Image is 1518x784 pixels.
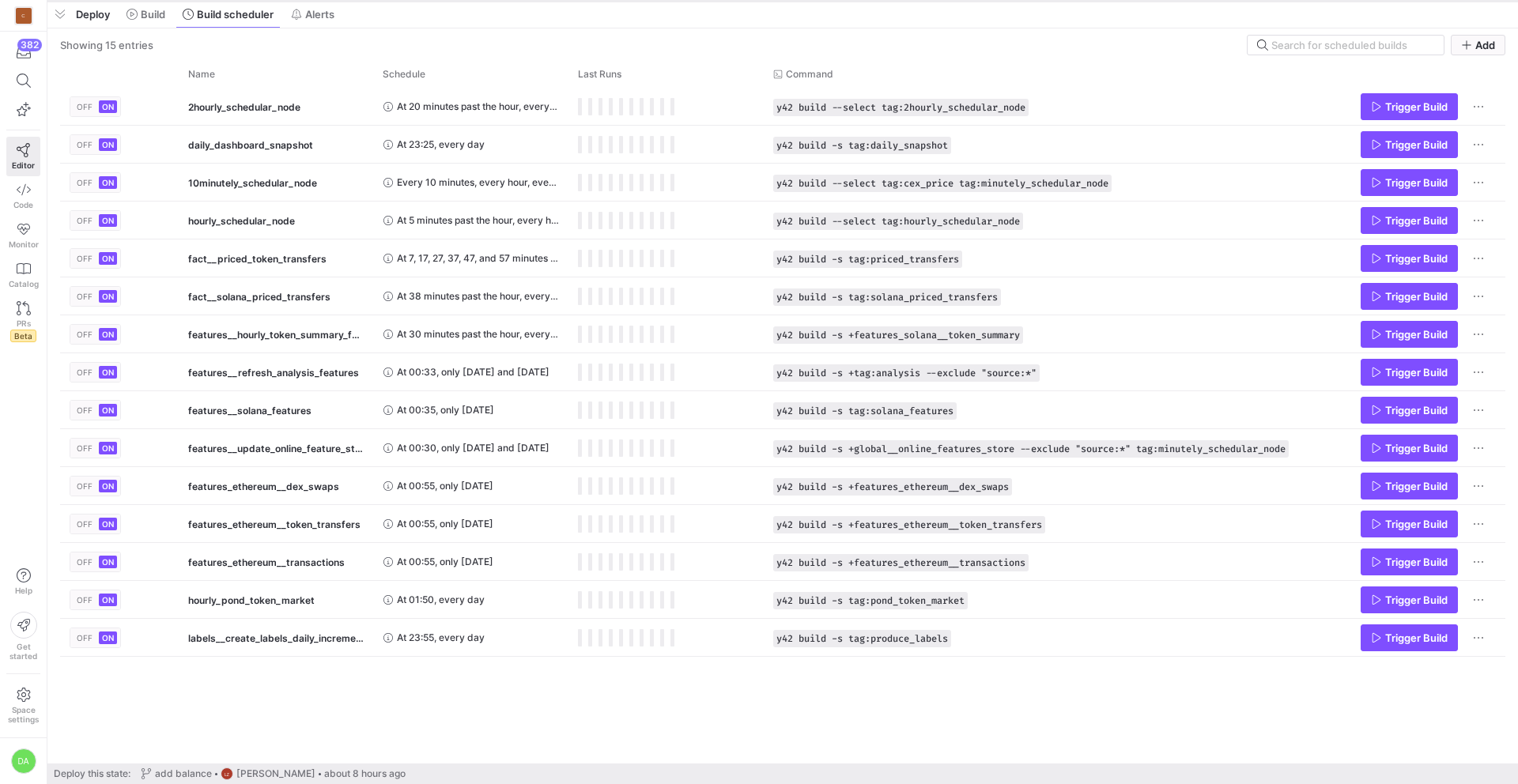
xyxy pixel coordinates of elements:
span: Beta [10,330,36,342]
button: Add [1451,35,1505,55]
span: Build [141,8,165,21]
button: Alerts [284,1,342,28]
span: features_ethereum__token_transfers [188,506,361,543]
button: Build scheduler [176,1,281,28]
a: Editor [6,137,40,176]
span: y42 build -s +features_ethereum__token_transfers [776,519,1042,530]
span: Every 10 minutes, every hour, every day [397,164,559,201]
input: Search for scheduled builds [1271,39,1434,51]
span: Trigger Build [1385,176,1448,189]
span: At 00:30, only [DATE] and [DATE] [397,429,549,466]
span: Trigger Build [1385,442,1448,454]
span: At 5 minutes past the hour, every hour, every day [397,202,559,239]
span: Schedule [383,69,425,80]
span: At 01:50, every day [397,581,485,618]
div: C [16,8,32,24]
button: Getstarted [6,605,40,667]
span: add balance [155,768,212,779]
span: OFF [77,367,93,377]
span: Code [13,200,33,209]
span: Trigger Build [1385,138,1448,151]
span: ON [102,292,114,301]
div: Press SPACE to select this row. [60,164,1505,202]
button: Trigger Build [1361,207,1458,234]
div: Press SPACE to select this row. [60,353,1505,391]
button: Trigger Build [1361,359,1458,386]
span: OFF [77,330,93,339]
a: Monitor [6,216,40,255]
button: Build [119,1,172,28]
span: Editor [12,160,35,170]
span: ON [102,405,114,415]
button: add balanceLZ[PERSON_NAME]about 8 hours ago [137,763,410,784]
span: y42 build --select tag:2hourly_schedular_node [776,102,1025,113]
div: Press SPACE to select this row. [60,581,1505,619]
span: Trigger Build [1385,328,1448,341]
button: Trigger Build [1361,511,1458,537]
span: Trigger Build [1385,631,1448,644]
span: ON [102,519,114,529]
span: OFF [77,633,93,643]
div: Press SPACE to select this row. [60,315,1505,353]
span: 10minutely_schedular_node [188,164,317,202]
span: ON [102,102,114,111]
span: Alerts [305,8,334,21]
span: y42 build -s tag:solana_features [776,405,953,416]
span: At 38 minutes past the hour, every hour, every day [397,277,559,315]
span: OFF [77,178,93,187]
span: Deploy [76,8,110,21]
span: Deploy this state: [54,768,130,779]
span: OFF [77,557,93,567]
span: features_ethereum__transactions [188,544,345,581]
span: fact__priced_token_transfers [188,240,327,277]
span: OFF [77,481,93,491]
span: At 00:55, only [DATE] [397,505,493,542]
a: Catalog [6,255,40,295]
span: Monitor [9,239,39,249]
span: features__hourly_token_summary_features [188,316,364,353]
button: Trigger Build [1361,473,1458,499]
span: features__solana_features [188,392,312,429]
button: Trigger Build [1361,586,1458,613]
button: Trigger Build [1361,245,1458,272]
div: LZ [221,767,233,780]
div: Press SPACE to select this row. [60,88,1505,126]
span: Get started [9,642,37,661]
span: ON [102,633,114,643]
button: Trigger Build [1361,131,1458,158]
span: Build scheduler [197,8,274,21]
a: Spacesettings [6,680,40,731]
span: Command [786,69,833,80]
span: y42 build -s +features_solana__token_summary [776,330,1020,341]
span: 2hourly_schedular_node [188,89,300,126]
span: Name [188,69,215,80]
span: hourly_pond_token_market [188,582,315,619]
button: 382 [6,38,40,66]
span: At 00:35, only [DATE] [397,391,494,428]
span: Last Runs [578,69,621,80]
div: Press SPACE to select this row. [60,239,1505,277]
span: Trigger Build [1385,518,1448,530]
span: ON [102,481,114,491]
button: Help [6,561,40,602]
span: ON [102,140,114,149]
span: At 23:55, every day [397,619,485,656]
span: Trigger Build [1385,100,1448,113]
span: y42 build -s +features_ethereum__transactions [776,557,1025,568]
span: fact__solana_priced_transfers [188,278,330,315]
span: [PERSON_NAME] [236,768,315,779]
span: ON [102,330,114,339]
span: At 00:33, only [DATE] and [DATE] [397,353,549,390]
span: labels__create_labels_daily_incremental [188,620,364,657]
span: y42 build -s tag:daily_snapshot [776,140,948,151]
span: Trigger Build [1385,594,1448,606]
div: Press SPACE to select this row. [60,277,1505,315]
span: OFF [77,405,93,415]
div: Press SPACE to select this row. [60,202,1505,239]
span: daily_dashboard_snapshot [188,126,313,164]
button: Trigger Build [1361,321,1458,348]
span: ON [102,216,114,225]
span: about 8 hours ago [324,768,406,779]
button: Trigger Build [1361,435,1458,462]
span: hourly_schedular_node [188,202,295,239]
